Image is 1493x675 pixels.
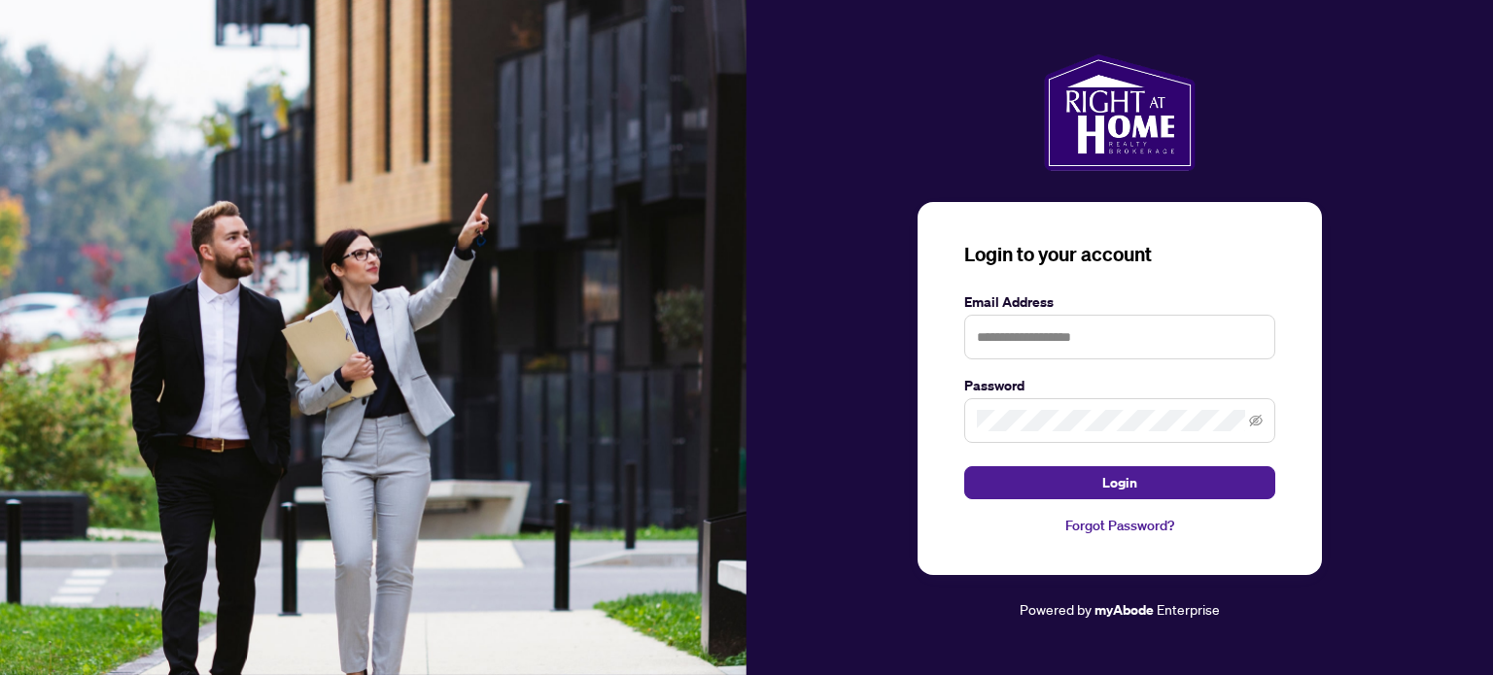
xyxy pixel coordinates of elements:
label: Email Address [964,291,1275,313]
span: Enterprise [1157,600,1220,618]
button: Login [964,466,1275,499]
label: Password [964,375,1275,396]
a: myAbode [1094,599,1154,621]
span: eye-invisible [1249,414,1263,427]
span: Powered by [1020,600,1092,618]
a: Forgot Password? [964,515,1275,536]
h3: Login to your account [964,241,1275,268]
img: ma-logo [1044,54,1195,171]
span: Login [1102,467,1137,498]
